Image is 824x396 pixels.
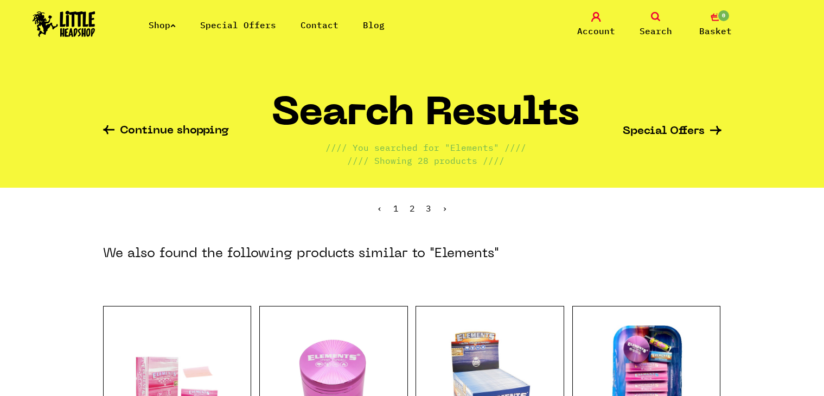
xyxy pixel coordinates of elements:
a: Special Offers [200,20,276,30]
a: Search [629,12,683,37]
a: Contact [301,20,338,30]
a: « Previous [377,203,382,214]
img: Little Head Shop Logo [33,11,95,37]
span: Basket [699,24,732,37]
a: 1 [393,203,399,214]
a: Shop [149,20,176,30]
a: Blog [363,20,385,30]
a: Special Offers [623,126,721,137]
span: Search [640,24,672,37]
p: //// You searched for "Elements" //// [325,141,526,154]
span: Account [577,24,615,37]
a: Continue shopping [103,125,229,138]
h1: Search Results [272,96,579,141]
a: 0 Basket [688,12,743,37]
span: 0 [717,9,730,22]
h3: We also found the following products similar to "Elements" [103,245,499,263]
p: //// Showing 28 products //// [347,154,504,167]
span: 2 [410,203,415,214]
a: 3 [426,203,431,214]
a: Next » [442,203,448,214]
